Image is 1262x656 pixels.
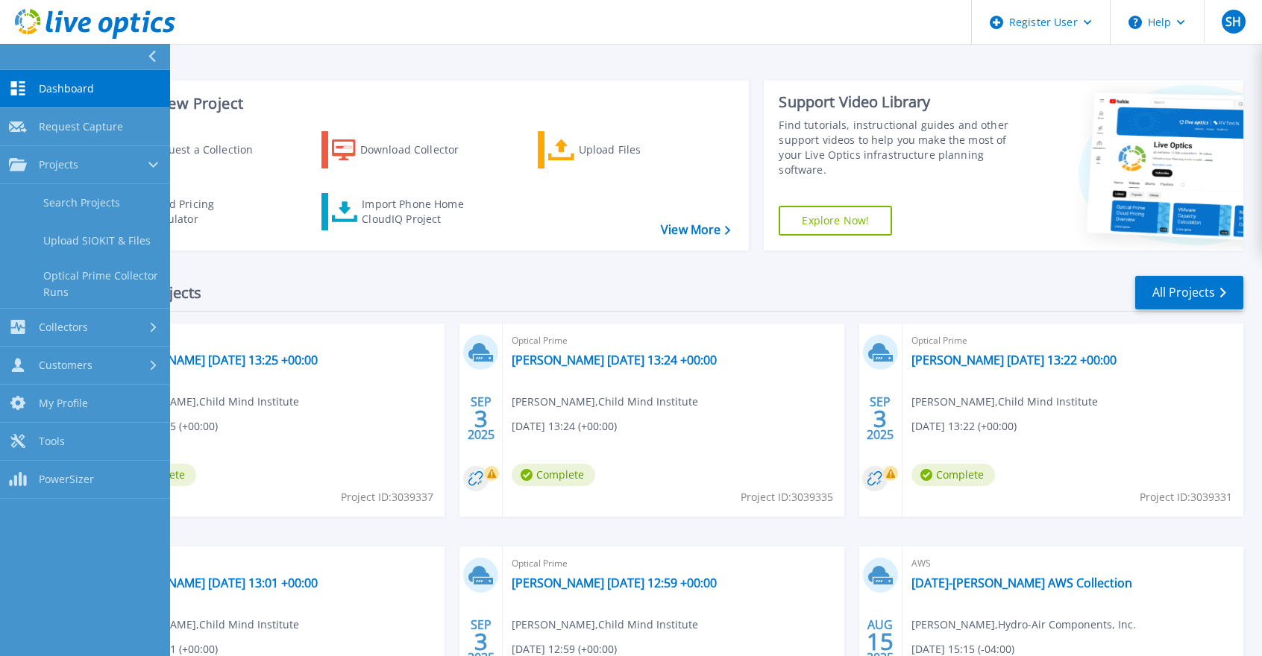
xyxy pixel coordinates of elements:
a: [PERSON_NAME] [DATE] 13:01 +00:00 [113,575,318,590]
span: Project ID: 3039337 [341,489,433,505]
h3: Start a New Project [106,95,730,112]
span: Complete [512,464,595,486]
span: [PERSON_NAME] , Child Mind Institute [911,394,1098,410]
div: SEP 2025 [467,391,495,446]
div: Cloud Pricing Calculator [146,197,266,227]
span: Optical Prime [512,332,835,349]
a: [PERSON_NAME] [DATE] 13:25 +00:00 [113,353,318,368]
span: Customers [39,359,92,372]
a: [PERSON_NAME] [DATE] 13:24 +00:00 [512,353,717,368]
div: Request a Collection [148,135,268,165]
span: 3 [474,412,488,425]
span: Optical Prime [512,555,835,572]
span: AWS [911,555,1234,572]
span: Optical Prime [113,555,436,572]
span: [PERSON_NAME] , Child Mind Institute [512,394,698,410]
span: 15 [867,635,894,648]
span: Optical Prime [113,332,436,349]
div: Support Video Library [779,92,1021,112]
span: [PERSON_NAME] , Child Mind Institute [113,394,299,410]
span: 3 [474,635,488,648]
span: Project ID: 3039331 [1140,489,1232,505]
span: SH [1225,16,1241,28]
a: All Projects [1135,276,1243,309]
a: [PERSON_NAME] [DATE] 12:59 +00:00 [512,575,717,590]
span: Request Capture [39,120,123,133]
a: Download Collector [321,131,488,168]
span: Collectors [39,321,88,334]
span: Tools [39,435,65,448]
span: 3 [873,412,887,425]
span: Optical Prime [911,332,1234,349]
span: Complete [911,464,995,486]
span: [DATE] 13:24 (+00:00) [512,418,617,435]
a: Cloud Pricing Calculator [106,193,272,230]
span: Dashboard [39,82,94,95]
a: [DATE]-[PERSON_NAME] AWS Collection [911,575,1132,590]
div: Import Phone Home CloudIQ Project [362,197,478,227]
span: Project ID: 3039335 [741,489,833,505]
a: Upload Files [538,131,704,168]
span: Projects [39,158,78,171]
a: Request a Collection [106,131,272,168]
div: Upload Files [579,135,698,165]
a: View More [661,223,730,237]
div: Download Collector [360,135,480,165]
div: Find tutorials, instructional guides and other support videos to help you make the most of your L... [779,118,1021,177]
span: [DATE] 13:22 (+00:00) [911,418,1017,435]
div: SEP 2025 [866,391,894,446]
span: [PERSON_NAME] , Child Mind Institute [113,616,299,633]
span: [PERSON_NAME] , Child Mind Institute [512,616,698,633]
span: [PERSON_NAME] , Hydro-Air Components, Inc. [911,616,1136,633]
a: [PERSON_NAME] [DATE] 13:22 +00:00 [911,353,1117,368]
a: Explore Now! [779,206,892,236]
span: My Profile [39,397,88,410]
span: PowerSizer [39,473,94,486]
